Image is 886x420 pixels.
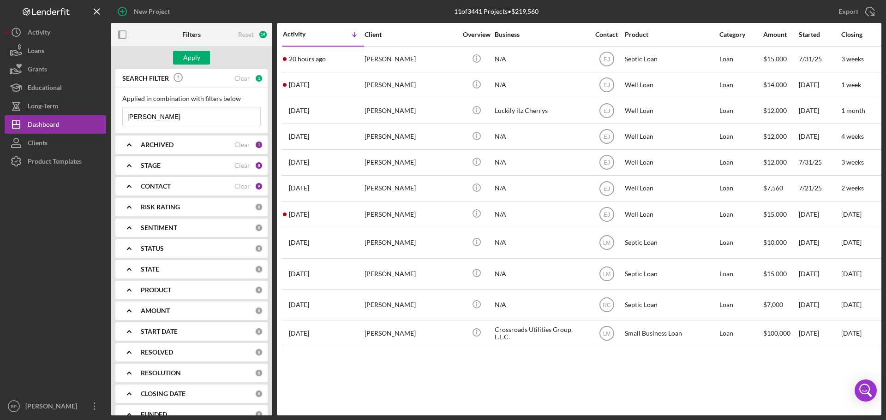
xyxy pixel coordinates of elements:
div: Loan [719,150,762,175]
div: Applied in combination with filters below [122,95,261,102]
div: Well Loan [625,73,717,97]
div: [PERSON_NAME] [23,397,83,418]
div: Contact [589,31,624,38]
div: Loan [719,259,762,289]
div: 0 [255,369,263,377]
a: Activity [5,23,106,41]
b: SENTIMENT [141,224,177,231]
time: [DATE] [841,210,862,218]
button: Long-Term [5,97,106,115]
div: Open Intercom Messenger [855,379,877,402]
div: N/A [495,73,587,97]
div: 0 [255,390,263,398]
div: $12,000 [763,150,798,175]
div: 0 [255,286,263,294]
time: 2024-08-23 14:19 [289,330,309,337]
div: 0 [255,203,263,211]
div: Activity [283,30,323,38]
div: Septic Loan [625,228,717,257]
div: [DATE] [799,202,840,226]
b: CONTACT [141,183,171,190]
div: 0 [255,244,263,253]
div: Dashboard [28,115,60,136]
b: START DATE [141,328,178,335]
div: $15,000 [763,202,798,226]
time: 2024-10-11 16:14 [289,301,309,308]
time: 2025-04-21 18:40 [289,239,309,246]
text: EJ [603,134,610,140]
text: EJ [603,82,610,89]
div: N/A [495,202,587,226]
div: [DATE] [799,73,840,97]
time: 2025-07-22 21:45 [289,184,309,192]
div: N/A [495,228,587,257]
div: [DATE] [799,290,840,319]
div: 11 of 3441 Projects • $219,560 [454,8,539,15]
div: Product [625,31,717,38]
b: RESOLVED [141,349,173,356]
b: PRODUCT [141,286,171,294]
div: 1 [255,74,263,83]
time: 2 weeks [841,184,864,192]
b: ARCHIVED [141,141,174,148]
div: 7/21/25 [799,176,840,201]
div: Long-Term [28,97,58,118]
div: $12,000 [763,124,798,149]
div: N/A [495,124,587,149]
b: RESOLUTION [141,369,181,377]
button: Loans [5,41,106,60]
div: [PERSON_NAME] [365,290,457,319]
div: $10,000 [763,228,798,257]
time: [DATE] [841,238,862,246]
div: Loan [719,176,762,201]
div: $7,560 [763,176,798,201]
div: Client [365,31,457,38]
div: Well Loan [625,176,717,201]
div: Loan [719,99,762,123]
time: 3 weeks [841,55,864,63]
div: 7/31/25 [799,47,840,71]
b: CLOSING DATE [141,390,186,397]
time: 2025-07-31 03:58 [289,159,309,166]
div: Product Templates [28,152,82,173]
text: LM [603,240,611,246]
text: EJ [603,211,610,218]
b: RISK RATING [141,203,180,211]
div: New Project [134,2,170,21]
div: Clients [28,134,48,154]
div: Well Loan [625,150,717,175]
button: Grants [5,60,106,78]
text: LM [603,271,611,277]
div: Amount [763,31,798,38]
div: Clear [234,162,250,169]
div: Septic Loan [625,290,717,319]
div: $15,000 [763,259,798,289]
button: Clients [5,134,106,152]
div: Well Loan [625,99,717,123]
div: [PERSON_NAME] [365,259,457,289]
div: Loan [719,290,762,319]
div: [PERSON_NAME] [365,228,457,257]
div: Well Loan [625,202,717,226]
div: N/A [495,290,587,319]
div: Category [719,31,762,38]
div: Clear [234,183,250,190]
div: [PERSON_NAME] [365,150,457,175]
div: N/A [495,259,587,289]
div: Loan [719,47,762,71]
button: Dashboard [5,115,106,134]
div: [PERSON_NAME] [365,73,457,97]
text: EJ [603,160,610,166]
b: SEARCH FILTER [122,75,169,82]
div: N/A [495,47,587,71]
div: [DATE] [799,99,840,123]
time: [DATE] [841,301,862,308]
time: 2025-08-20 20:51 [289,55,326,63]
div: 8 [255,161,263,170]
div: N/A [495,150,587,175]
div: Loan [719,321,762,345]
div: Started [799,31,840,38]
b: Filters [182,31,201,38]
time: [DATE] [841,270,862,278]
